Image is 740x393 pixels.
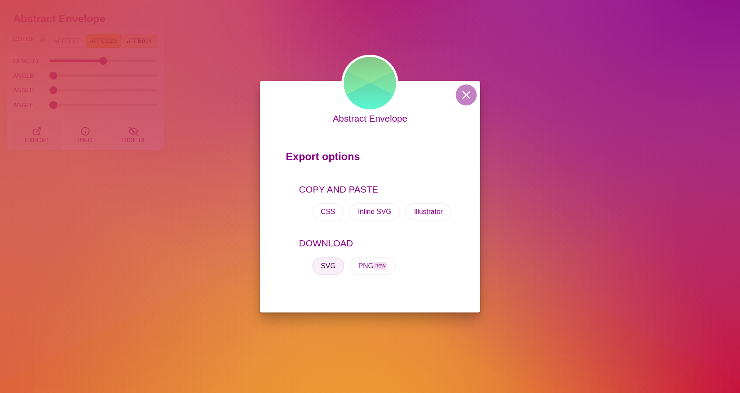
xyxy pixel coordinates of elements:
[349,203,400,221] button: Inline SVG
[373,262,387,270] span: new
[299,236,454,250] p: DOWNLOAD
[286,147,454,171] p: Export options
[342,55,398,112] img: green to blue zones gradient fade
[405,203,452,221] button: Illustrator
[312,203,344,221] button: CSS
[333,112,407,126] p: Abstract Envelope
[299,182,454,196] p: COPY AND PASTE
[312,257,345,275] button: SVG
[349,257,396,275] button: PNGnew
